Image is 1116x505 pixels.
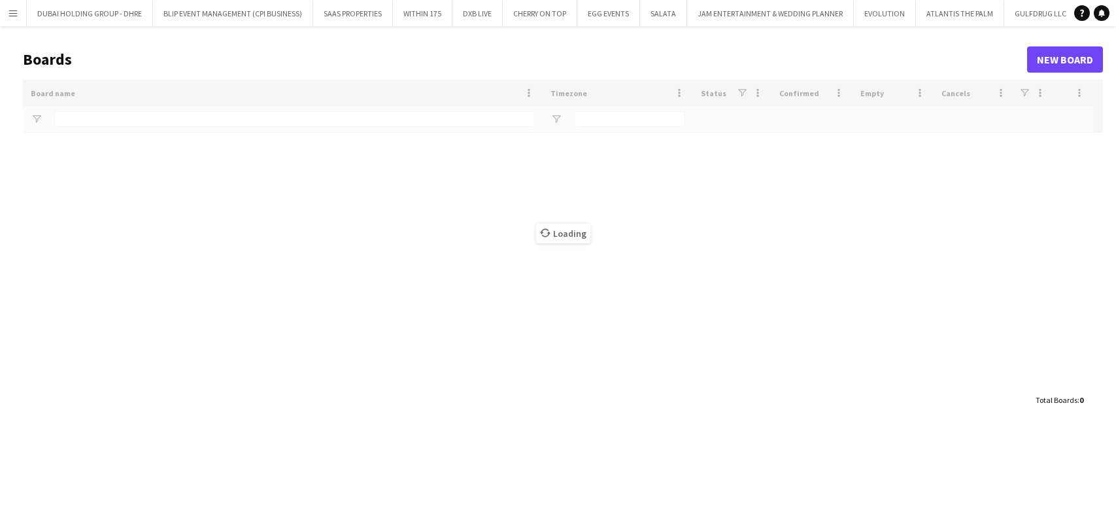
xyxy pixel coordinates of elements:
[1027,46,1103,73] a: New Board
[452,1,503,26] button: DXB LIVE
[577,1,640,26] button: EGG EVENTS
[1004,1,1077,26] button: GULFDRUG LLC
[153,1,313,26] button: BLIP EVENT MANAGEMENT (CPI BUSINESS)
[393,1,452,26] button: WITHIN 175
[1036,395,1077,405] span: Total Boards
[1036,387,1083,413] div: :
[23,50,1027,69] h1: Boards
[536,224,590,243] span: Loading
[1079,395,1083,405] span: 0
[687,1,854,26] button: JAM ENTERTAINMENT & WEDDING PLANNER
[27,1,153,26] button: DUBAI HOLDING GROUP - DHRE
[313,1,393,26] button: SAAS PROPERTIES
[854,1,916,26] button: EVOLUTION
[916,1,1004,26] button: ATLANTIS THE PALM
[503,1,577,26] button: CHERRY ON TOP
[640,1,687,26] button: SALATA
